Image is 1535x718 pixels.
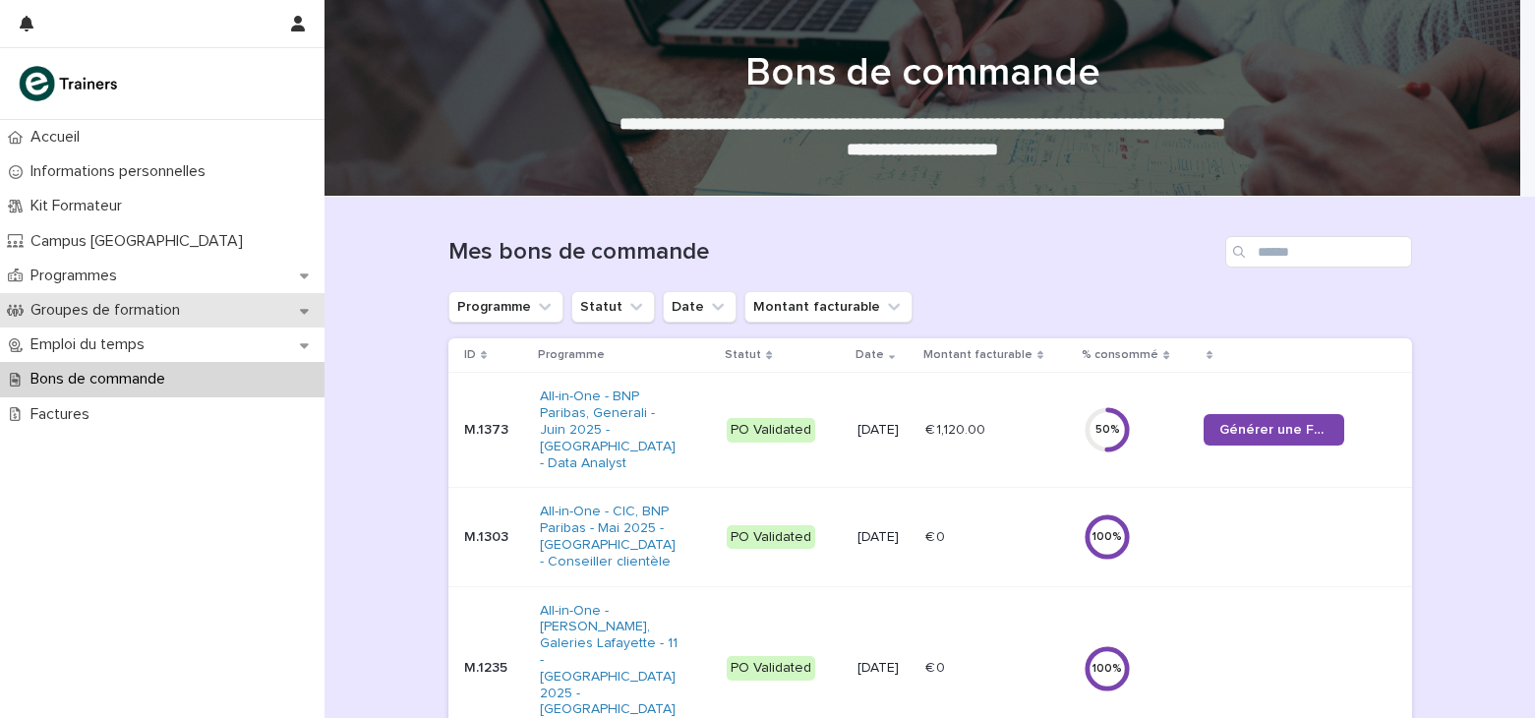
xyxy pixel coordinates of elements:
[441,49,1404,96] h1: Bons de commande
[23,128,95,147] p: Accueil
[925,418,989,439] p: € 1,120.00
[925,525,949,546] p: € 0
[744,291,913,323] button: Montant facturable
[725,344,761,366] p: Statut
[856,344,884,366] p: Date
[23,267,133,285] p: Programmes
[727,656,815,681] div: PO Validated
[23,197,138,215] p: Kit Formateur
[464,422,524,439] p: M.1373
[464,529,524,546] p: M.1303
[1082,344,1158,366] p: % consommé
[857,422,911,439] p: [DATE]
[16,64,124,103] img: K0CqGN7SDeD6s4JG8KQk
[727,525,815,550] div: PO Validated
[1084,423,1131,437] div: 50 %
[448,238,1217,267] h1: Mes bons de commande
[571,291,655,323] button: Statut
[23,335,160,354] p: Emploi du temps
[663,291,737,323] button: Date
[23,370,181,389] p: Bons de commande
[923,344,1033,366] p: Montant facturable
[727,418,815,443] div: PO Validated
[1204,414,1344,446] a: Générer une Facture
[23,405,105,424] p: Factures
[1084,662,1131,676] div: 100 %
[540,504,680,569] a: All-in-One - CIC, BNP Paribas - Mai 2025 - [GEOGRAPHIC_DATA] - Conseiller clientèle
[448,291,563,323] button: Programme
[464,660,524,677] p: M.1235
[1225,236,1412,268] input: Search
[925,656,949,677] p: € 0
[23,162,221,181] p: Informations personnelles
[857,529,911,546] p: [DATE]
[1219,423,1328,437] span: Générer une Facture
[23,301,196,320] p: Groupes de formation
[1084,530,1131,544] div: 100 %
[23,232,259,251] p: Campus [GEOGRAPHIC_DATA]
[448,488,1412,586] tr: M.1303All-in-One - CIC, BNP Paribas - Mai 2025 - [GEOGRAPHIC_DATA] - Conseiller clientèle PO Vali...
[538,344,605,366] p: Programme
[448,373,1412,488] tr: M.1373All-in-One - BNP Paribas, Generali - Juin 2025 - [GEOGRAPHIC_DATA] - Data Analyst PO Valida...
[540,389,680,471] a: All-in-One - BNP Paribas, Generali - Juin 2025 - [GEOGRAPHIC_DATA] - Data Analyst
[464,344,476,366] p: ID
[857,660,911,677] p: [DATE]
